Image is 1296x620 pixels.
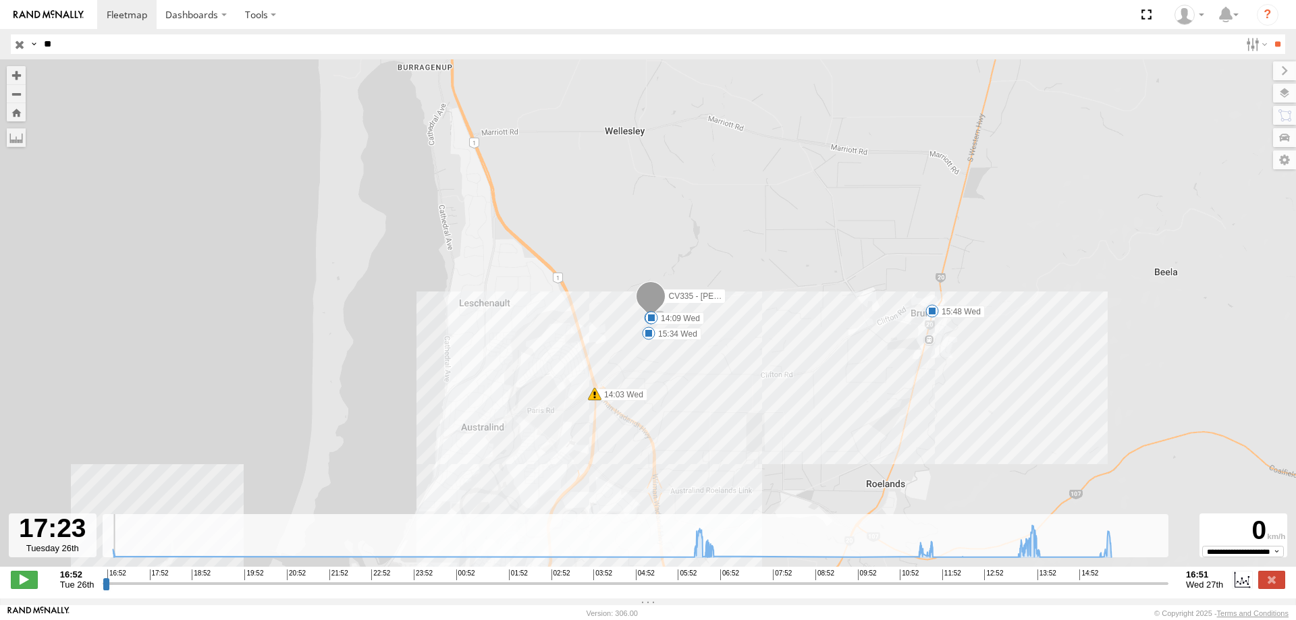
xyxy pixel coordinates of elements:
[192,569,211,580] span: 18:52
[551,569,570,580] span: 02:52
[636,569,655,580] span: 04:52
[587,609,638,617] div: Version: 306.00
[7,607,70,620] a: Visit our Website
[150,569,169,580] span: 17:52
[900,569,919,580] span: 10:52
[1037,569,1056,580] span: 13:52
[107,569,126,580] span: 16:52
[1257,4,1278,26] i: ?
[7,84,26,103] button: Zoom out
[1079,569,1098,580] span: 14:52
[60,580,94,590] span: Tue 26th Aug 2025
[668,291,767,301] span: CV335 - [PERSON_NAME]
[678,569,697,580] span: 05:52
[28,34,39,54] label: Search Query
[651,312,704,325] label: 14:09 Wed
[942,569,961,580] span: 11:52
[509,569,528,580] span: 01:52
[593,569,612,580] span: 03:52
[11,571,38,588] label: Play/Stop
[60,569,94,580] strong: 16:52
[1241,34,1270,54] label: Search Filter Options
[1186,580,1223,590] span: Wed 27th Aug 2025
[595,389,647,401] label: 14:03 Wed
[7,103,26,121] button: Zoom Home
[1186,569,1223,580] strong: 16:51
[1217,609,1289,617] a: Terms and Conditions
[456,569,475,580] span: 00:52
[1201,515,1285,546] div: 0
[371,569,390,580] span: 22:52
[932,306,985,318] label: 15:48 Wed
[815,569,834,580] span: 08:52
[287,569,306,580] span: 20:52
[7,66,26,84] button: Zoom in
[1154,609,1289,617] div: © Copyright 2025 -
[649,328,701,340] label: 15:34 Wed
[720,569,739,580] span: 06:52
[1273,150,1296,169] label: Map Settings
[244,569,263,580] span: 19:52
[984,569,1003,580] span: 12:52
[1170,5,1209,25] div: Luke Walker
[7,128,26,147] label: Measure
[13,10,84,20] img: rand-logo.svg
[773,569,792,580] span: 07:52
[1258,571,1285,588] label: Close
[858,569,877,580] span: 09:52
[414,569,433,580] span: 23:52
[329,569,348,580] span: 21:52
